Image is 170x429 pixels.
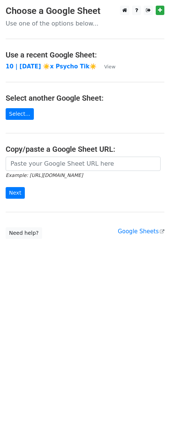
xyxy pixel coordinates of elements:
[6,108,34,120] a: Select...
[6,20,164,27] p: Use one of the options below...
[6,157,161,171] input: Paste your Google Sheet URL here
[6,227,42,239] a: Need help?
[6,94,164,103] h4: Select another Google Sheet:
[118,228,164,235] a: Google Sheets
[104,64,115,69] small: View
[6,63,97,70] a: 10 | [DATE] ☀️x Psycho Tik☀️
[6,172,83,178] small: Example: [URL][DOMAIN_NAME]
[97,63,115,70] a: View
[6,6,164,17] h3: Choose a Google Sheet
[6,50,164,59] h4: Use a recent Google Sheet:
[6,145,164,154] h4: Copy/paste a Google Sheet URL:
[6,187,25,199] input: Next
